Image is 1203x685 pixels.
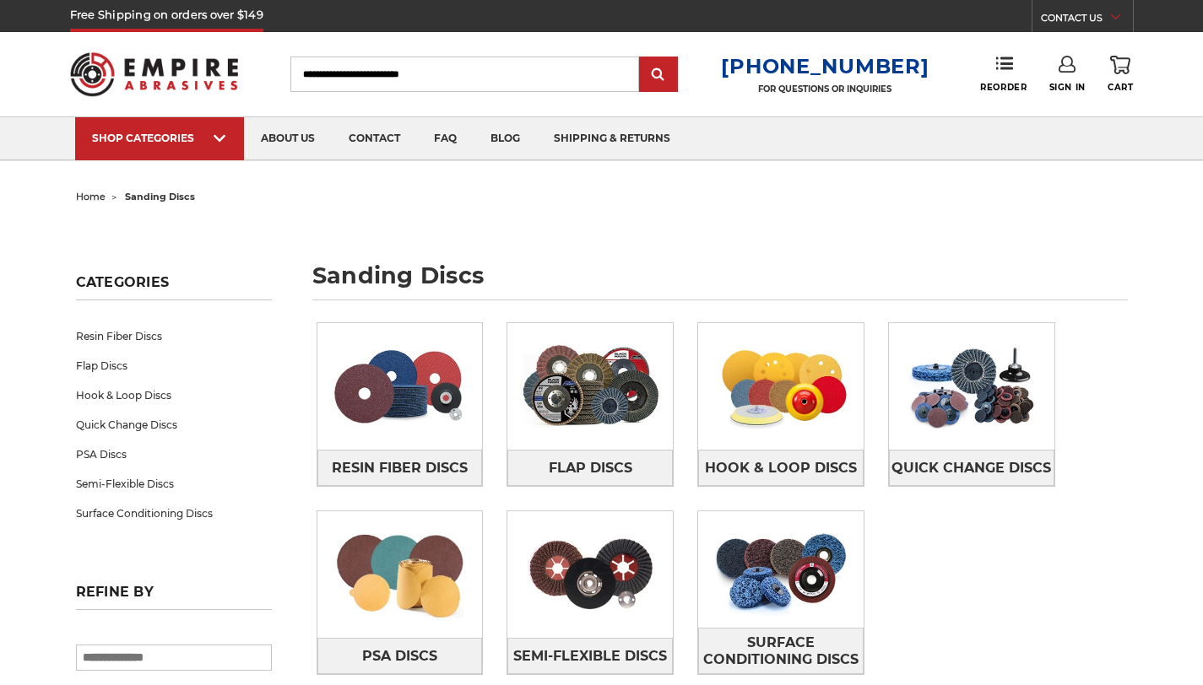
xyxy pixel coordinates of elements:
div: SHOP CATEGORIES [92,132,227,144]
img: Flap Discs [507,328,673,445]
a: CONTACT US [1041,8,1133,32]
span: sanding discs [125,191,195,202]
a: Flap Discs [76,351,272,380]
span: Semi-Flexible Discs [513,642,667,671]
a: Flap Discs [507,450,673,486]
a: Surface Conditioning Discs [698,628,864,674]
a: [PHONE_NUMBER] [721,54,929,78]
span: Resin Fiber Discs [332,454,468,483]
a: about us [244,117,332,160]
a: Quick Change Discs [889,450,1054,486]
a: Quick Change Discs [76,410,272,440]
a: Surface Conditioning Discs [76,499,272,528]
a: Resin Fiber Discs [317,450,483,486]
img: Resin Fiber Discs [317,328,483,445]
span: Quick Change Discs [891,454,1051,483]
a: Semi-Flexible Discs [507,638,673,674]
a: blog [474,117,537,160]
p: FOR QUESTIONS OR INQUIRIES [721,84,929,94]
h1: sanding discs [312,264,1128,300]
span: Reorder [980,82,1027,93]
a: Hook & Loop Discs [76,380,272,410]
img: Empire Abrasives [70,41,239,107]
img: Surface Conditioning Discs [698,511,864,628]
img: Quick Change Discs [889,328,1054,445]
a: shipping & returns [537,117,687,160]
span: Cart [1108,82,1133,93]
img: Semi-Flexible Discs [507,516,673,633]
span: Hook & Loop Discs [705,454,857,483]
span: Flap Discs [549,454,632,483]
h5: Categories [76,274,272,300]
a: Semi-Flexible Discs [76,469,272,499]
a: Cart [1108,56,1133,93]
span: PSA Discs [362,642,437,671]
a: PSA Discs [76,440,272,469]
span: Surface Conditioning Discs [699,628,863,674]
a: Resin Fiber Discs [76,321,272,351]
img: Hook & Loop Discs [698,328,864,445]
a: contact [332,117,417,160]
a: PSA Discs [317,638,483,674]
span: Sign In [1049,82,1086,93]
a: home [76,191,106,202]
img: PSA Discs [317,516,483,633]
a: Reorder [980,56,1027,92]
a: faq [417,117,474,160]
a: Hook & Loop Discs [698,450,864,486]
h5: Refine by [76,584,272,610]
input: Submit [642,58,675,92]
